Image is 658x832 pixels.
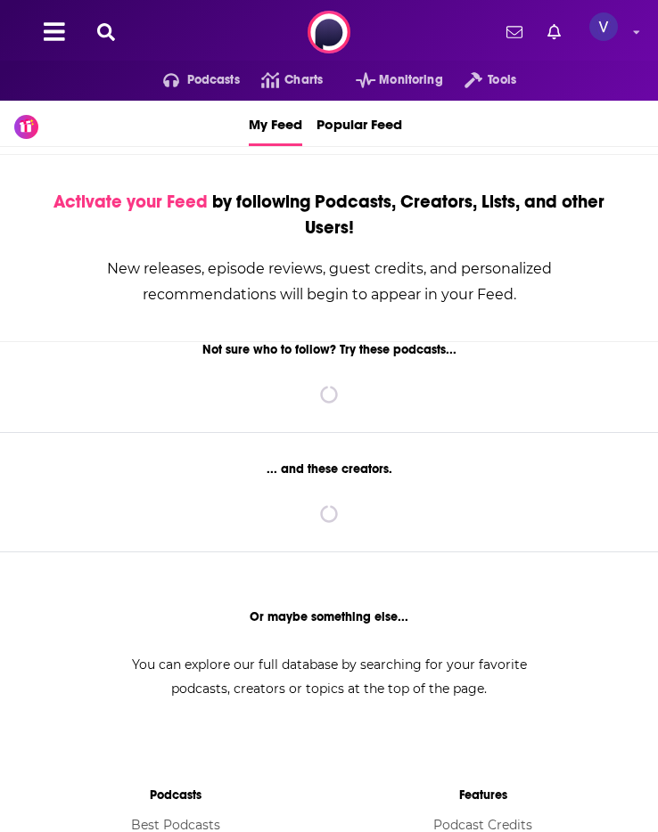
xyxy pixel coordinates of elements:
[44,256,614,307] div: New releases, episode reviews, guest credits, and personalized recommendations will begin to appe...
[499,17,530,47] a: Show notifications dropdown
[110,653,548,701] div: You can explore our full database by searching for your favorite podcasts, creators or topics at ...
[249,101,302,146] a: My Feed
[379,68,442,93] span: Monitoring
[443,66,516,94] button: open menu
[589,12,618,41] span: Logged in as victoria.wilson
[240,66,323,94] a: Charts
[249,104,302,143] span: My Feed
[53,191,208,213] span: Activate your Feed
[142,66,240,94] button: open menu
[44,189,614,241] div: by following Podcasts, Creators, Lists, and other Users!
[308,11,350,53] img: Podchaser - Follow, Share and Rate Podcasts
[589,12,618,41] img: User Profile
[488,68,516,93] span: Tools
[540,17,568,47] a: Show notifications dropdown
[150,779,202,811] li: Podcasts
[334,66,443,94] button: open menu
[459,779,507,811] li: Features
[284,68,323,93] span: Charts
[317,101,402,146] a: Popular Feed
[187,68,240,93] span: Podcasts
[317,104,402,143] span: Popular Feed
[589,12,629,52] a: Logged in as victoria.wilson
